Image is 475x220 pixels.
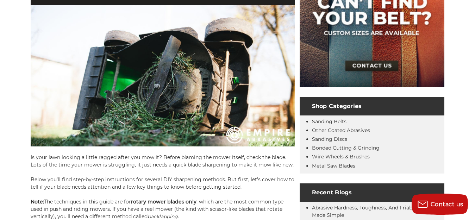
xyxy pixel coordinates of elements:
[31,154,294,168] span: Is your lawn looking a little ragged after you mow it? Before blaming the mower itself, check the...
[312,153,370,160] a: Wire Wheels & Brushes
[312,136,347,142] a: Sanding Discs
[31,199,44,205] b: Note:
[131,199,196,205] b: rotary mower blades only
[312,118,346,125] a: Sanding Belts
[31,176,294,190] span: Below you’ll find step-by-step instructions for several DIY sharpening methods. But first, let’s ...
[312,205,421,218] a: Abrasive Hardness, Toughness, and Friability Made Simple
[148,213,178,220] span: backlapping
[31,199,283,220] span: , which are the most common type used in push and riding mowers. If you have a reel mower (the ki...
[412,194,468,215] button: Contact us
[300,183,444,202] h4: Recent Blogs
[431,201,463,208] span: Contact us
[44,199,131,205] span: The techniques in this guide are for
[312,145,380,151] a: Bonded Cutting & Grinding
[312,127,370,133] a: Other Coated Abrasives
[300,97,444,115] h4: Shop Categories
[178,213,179,220] span: .
[312,163,355,169] a: Metal Saw Blades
